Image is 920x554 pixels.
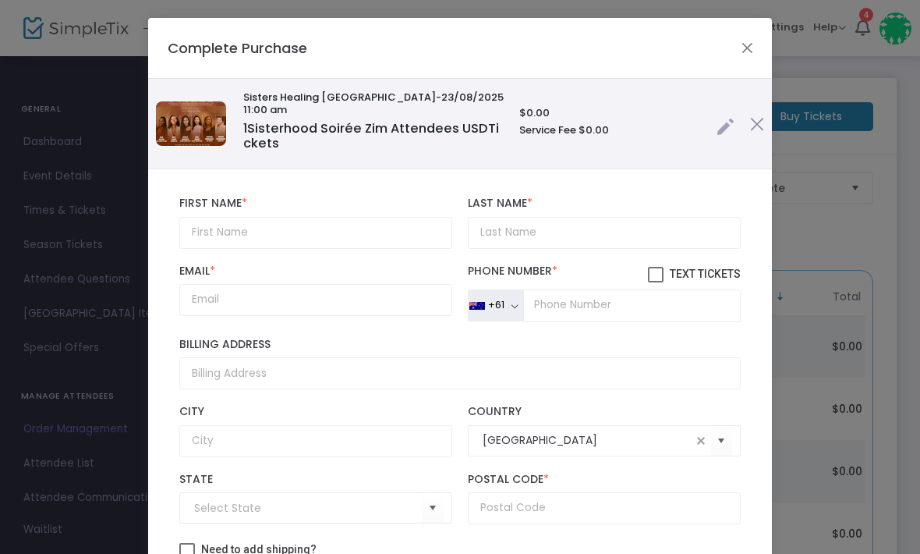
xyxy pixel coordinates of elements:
[692,431,710,450] span: clear
[710,425,732,457] button: Select
[483,432,692,449] input: Select Country
[243,119,499,153] span: Sisterhood Soirée Zim Attendees USD
[179,217,452,249] input: First Name
[468,405,741,419] label: Country
[179,284,452,316] input: Email
[179,265,452,279] label: Email
[179,338,741,352] label: Billing Address
[179,473,452,487] label: State
[243,119,247,137] span: 1
[168,37,307,59] h4: Complete Purchase
[519,107,701,119] h6: $0.00
[519,124,701,137] h6: Service Fee $0.00
[468,492,741,524] input: Postal Code
[243,90,504,117] span: -23/08/2025 11:00 am
[523,289,741,322] input: Phone Number
[670,268,741,280] span: Text Tickets
[422,492,444,524] button: Select
[750,117,764,131] img: cross.png
[179,425,452,457] input: City
[194,500,422,517] input: Select State
[179,197,452,211] label: First Name
[468,289,523,322] button: +61
[243,119,499,153] span: Tickets
[468,217,741,249] input: Last Name
[468,473,741,487] label: Postal Code
[468,265,741,283] label: Phone Number
[179,357,741,389] input: Billing Address
[738,37,758,58] button: Close
[156,101,226,146] img: 638870273884155356DRAFT-SisterhoodSoireeFlyer.png
[468,197,741,211] label: Last Name
[488,299,504,311] div: +61
[243,91,504,115] h6: Sisters Healing [GEOGRAPHIC_DATA]
[179,405,452,419] label: City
